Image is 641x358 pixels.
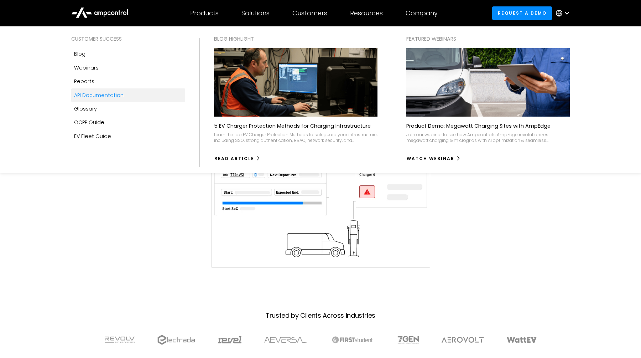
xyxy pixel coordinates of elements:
[406,9,438,17] div: Company
[350,9,383,17] div: Resources
[406,122,551,129] p: Product Demo: Megawatt Charging Sites with AmpEdge
[74,132,111,140] div: EV Fleet Guide
[211,145,430,268] img: Operate electric fleets with software
[74,50,85,58] div: Blog
[71,75,185,88] a: Reports
[74,118,104,126] div: OCPP Guide
[71,116,185,129] a: OCPP Guide
[74,91,124,99] div: API Documentation
[406,35,570,43] div: Featured webinars
[71,88,185,102] a: API Documentation
[292,9,327,17] div: Customers
[74,77,94,85] div: Reports
[214,132,377,143] div: Learn the top EV Charger Protection Methods to safeguard your infrastructure, including SSO, stro...
[71,35,185,43] div: Customer success
[71,47,185,61] a: Blog
[241,9,270,17] div: Solutions
[71,311,570,321] p: Trusted by Clients Across Industries
[214,35,377,43] div: Blog Highlight
[214,153,261,164] a: Read Article
[74,64,99,72] div: Webinars
[190,9,219,17] div: Products
[71,61,185,75] a: Webinars
[406,153,461,164] a: watch webinar
[406,132,570,143] div: Join our webinar to see how Ampcontrol's AmpEdge revolutionizes megawatt charging & microgrids wi...
[442,337,484,343] img: Aerovolt Logo
[71,102,185,116] a: Glossary
[157,335,195,345] img: electrada logo
[407,155,454,162] div: watch webinar
[214,155,254,162] div: Read Article
[71,129,185,143] a: EV Fleet Guide
[214,122,371,129] p: 5 EV Charger Protection Methods for Charging Infrastructure
[74,105,97,113] div: Glossary
[492,6,552,20] a: Request a demo
[507,337,537,343] img: WattEV logo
